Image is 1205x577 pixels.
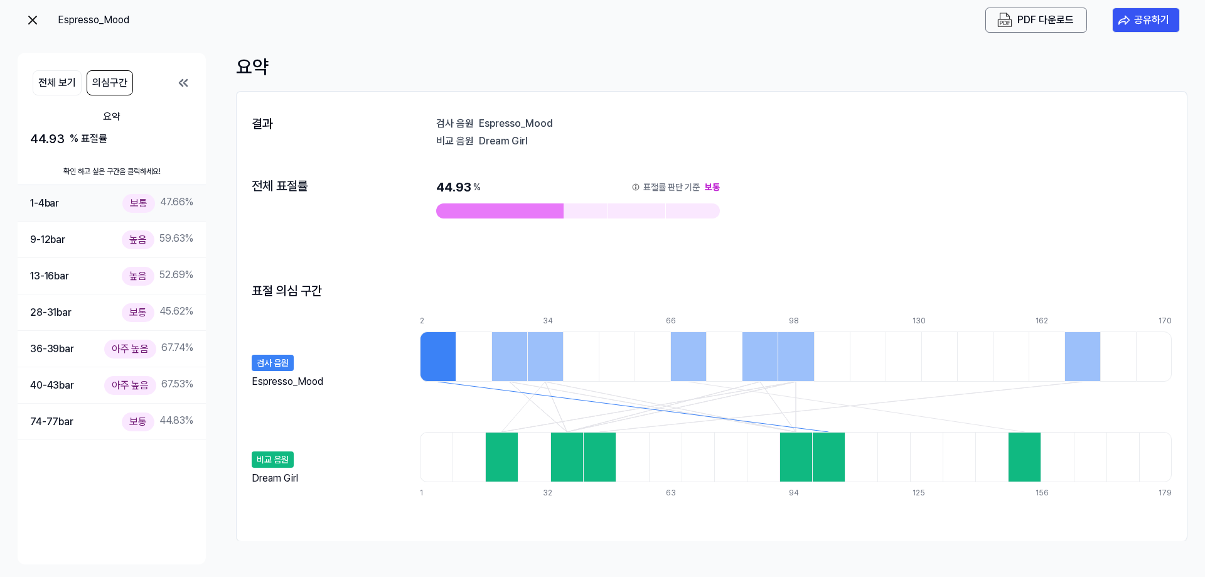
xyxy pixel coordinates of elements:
[122,413,193,431] div: 44.83 %
[420,315,456,326] div: 2
[543,487,576,499] div: 32
[30,232,65,248] div: 9-12 bar
[30,268,69,284] div: 13-16 bar
[1112,8,1180,33] button: 공유하기
[995,13,1076,28] button: PDF 다운로드
[122,230,193,249] div: 59.63 %
[789,487,822,499] div: 94
[252,471,298,486] div: Dream Girl
[473,178,481,196] div: %
[122,303,154,321] div: 보통
[420,487,453,499] div: 1
[789,315,825,326] div: 98
[913,315,948,326] div: 130
[58,13,183,28] div: Espresso_Mood
[1036,487,1068,499] div: 156
[104,376,193,394] div: 67.53 %
[70,131,107,146] div: % 표절률
[631,178,720,196] button: 표절률 판단 기준보통
[18,158,206,185] div: 확인 하고 싶은 구간을 클릭하세요!
[122,230,154,249] div: 높음
[543,315,579,326] div: 34
[25,13,40,28] img: exit
[666,487,699,499] div: 63
[666,315,702,326] div: 66
[18,100,206,158] button: 요약44.93 % 표절률
[436,117,474,129] div: 검사 음원
[1036,315,1071,326] div: 162
[1159,315,1172,326] div: 170
[122,267,193,285] div: 52.69 %
[479,134,1172,147] div: Dream Girl
[631,182,641,192] img: information
[1118,14,1130,26] img: share
[705,178,720,196] div: 보통
[122,413,154,431] div: 보통
[1017,12,1074,28] div: PDF 다운로드
[30,195,59,212] div: 1-4 bar
[30,377,74,394] div: 40-43 bar
[122,267,154,285] div: 높음
[997,13,1012,28] img: PDF Download
[30,305,72,321] div: 28-31 bar
[104,340,156,358] div: 아주 높음
[104,376,156,394] div: 아주 높음
[33,70,82,95] button: 전체 보기
[436,178,720,196] div: 44.93
[30,109,193,124] div: 요약
[479,117,1172,129] div: Espresso_Mood
[1134,12,1169,28] div: 공유하기
[252,355,294,371] div: 검사 음원
[436,134,474,147] div: 비교 음원
[87,70,133,95] button: 의심구간
[122,194,193,212] div: 47.66 %
[252,374,323,386] div: Espresso_Mood
[252,451,294,468] div: 비교 음원
[122,194,155,212] div: 보통
[236,53,1187,81] div: 요약
[1159,487,1172,499] div: 179
[104,340,193,358] div: 67.74 %
[122,303,193,321] div: 45.62 %
[252,281,322,300] h2: 표절 의심 구간
[30,129,193,148] div: 44.93
[252,178,376,195] div: 전체 표절률
[30,341,74,357] div: 36-39 bar
[913,487,945,499] div: 125
[643,178,700,196] div: 표절률 판단 기준
[30,414,73,430] div: 74-77 bar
